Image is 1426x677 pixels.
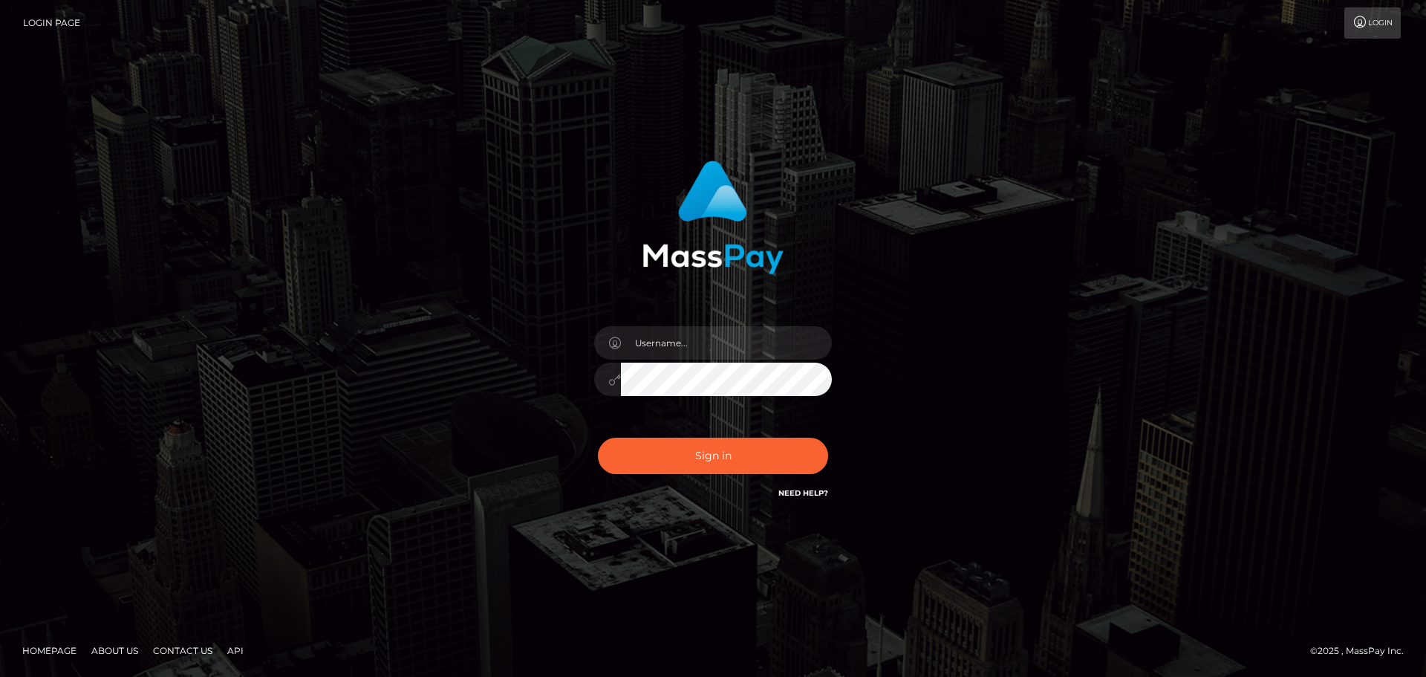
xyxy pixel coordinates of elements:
[147,639,218,662] a: Contact Us
[598,438,828,474] button: Sign in
[85,639,144,662] a: About Us
[778,488,828,498] a: Need Help?
[23,7,80,39] a: Login Page
[642,161,784,274] img: MassPay Login
[221,639,250,662] a: API
[16,639,82,662] a: Homepage
[621,326,832,360] input: Username...
[1344,7,1401,39] a: Login
[1310,643,1415,659] div: © 2025 , MassPay Inc.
